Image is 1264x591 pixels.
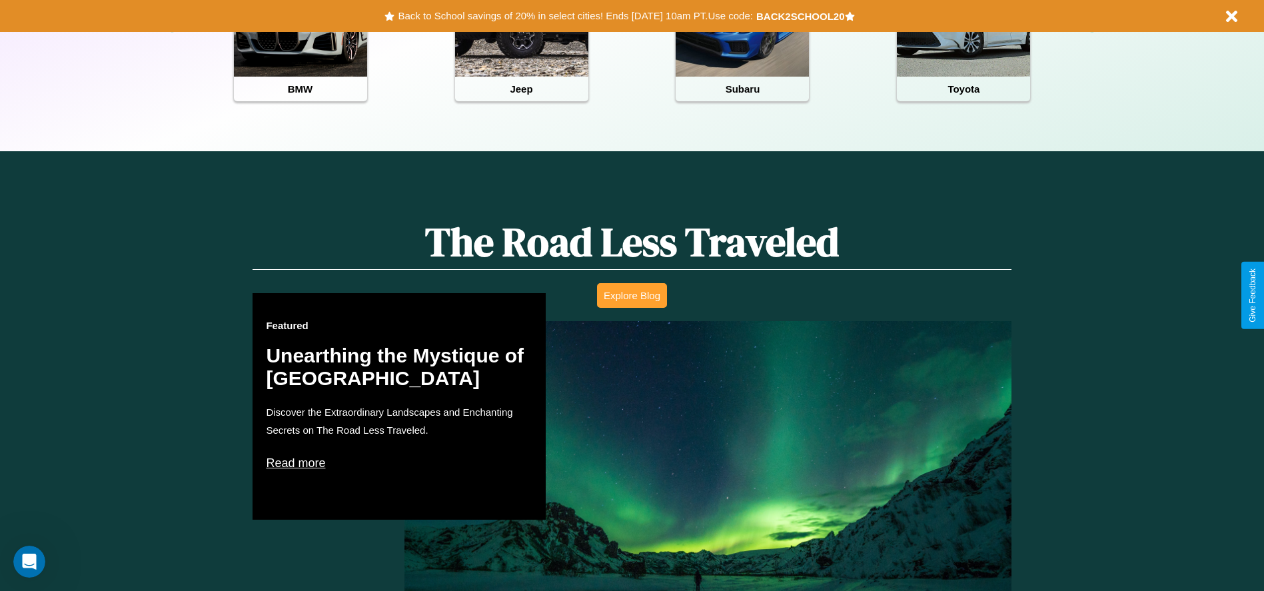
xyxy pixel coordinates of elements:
b: BACK2SCHOOL20 [756,11,845,22]
h4: BMW [234,77,367,101]
h4: Subaru [676,77,809,101]
h4: Jeep [455,77,588,101]
p: Read more [266,452,532,474]
iframe: Intercom live chat [13,546,45,578]
p: Discover the Extraordinary Landscapes and Enchanting Secrets on The Road Less Traveled. [266,403,532,439]
h4: Toyota [897,77,1030,101]
button: Back to School savings of 20% in select cities! Ends [DATE] 10am PT.Use code: [394,7,756,25]
h1: The Road Less Traveled [253,215,1011,270]
h2: Unearthing the Mystique of [GEOGRAPHIC_DATA] [266,344,532,390]
button: Explore Blog [597,283,667,308]
div: Give Feedback [1248,269,1257,322]
h3: Featured [266,320,532,331]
